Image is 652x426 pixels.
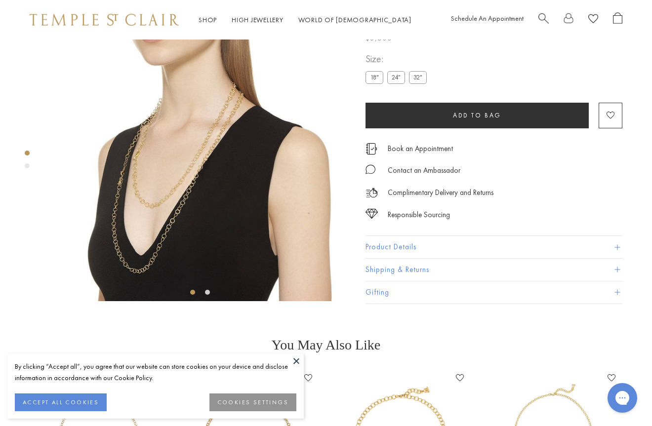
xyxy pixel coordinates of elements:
span: Size: [366,51,431,67]
div: Responsible Sourcing [388,209,450,221]
img: icon_appointment.svg [366,143,377,155]
button: Product Details [366,236,622,258]
iframe: Gorgias live chat messenger [603,380,642,416]
a: Book an Appointment [388,143,453,154]
a: ShopShop [199,15,217,24]
div: Contact an Ambassador [388,164,460,177]
a: Schedule An Appointment [451,14,524,23]
div: By clicking “Accept all”, you agree that our website can store cookies on your device and disclos... [15,361,296,384]
a: View Wishlist [588,12,598,28]
div: Product gallery navigation [25,148,30,176]
a: Open Shopping Bag [613,12,622,28]
p: Complimentary Delivery and Returns [388,187,493,199]
a: Search [538,12,549,28]
button: Gifting [366,281,622,304]
button: ACCEPT ALL COOKIES [15,393,107,411]
img: icon_sourcing.svg [366,209,378,219]
img: MessageIcon-01_2.svg [366,164,375,174]
label: 24" [387,71,405,83]
img: icon_delivery.svg [366,187,378,199]
label: 18" [366,71,383,83]
nav: Main navigation [199,14,411,26]
h3: You May Also Like [40,337,612,353]
a: High JewelleryHigh Jewellery [232,15,284,24]
label: 32" [409,71,427,83]
button: COOKIES SETTINGS [209,393,296,411]
a: World of [DEMOGRAPHIC_DATA]World of [DEMOGRAPHIC_DATA] [298,15,411,24]
button: Add to bag [366,103,589,128]
button: Shipping & Returns [366,259,622,281]
span: Add to bag [453,111,501,119]
img: Temple St. Clair [30,14,179,26]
